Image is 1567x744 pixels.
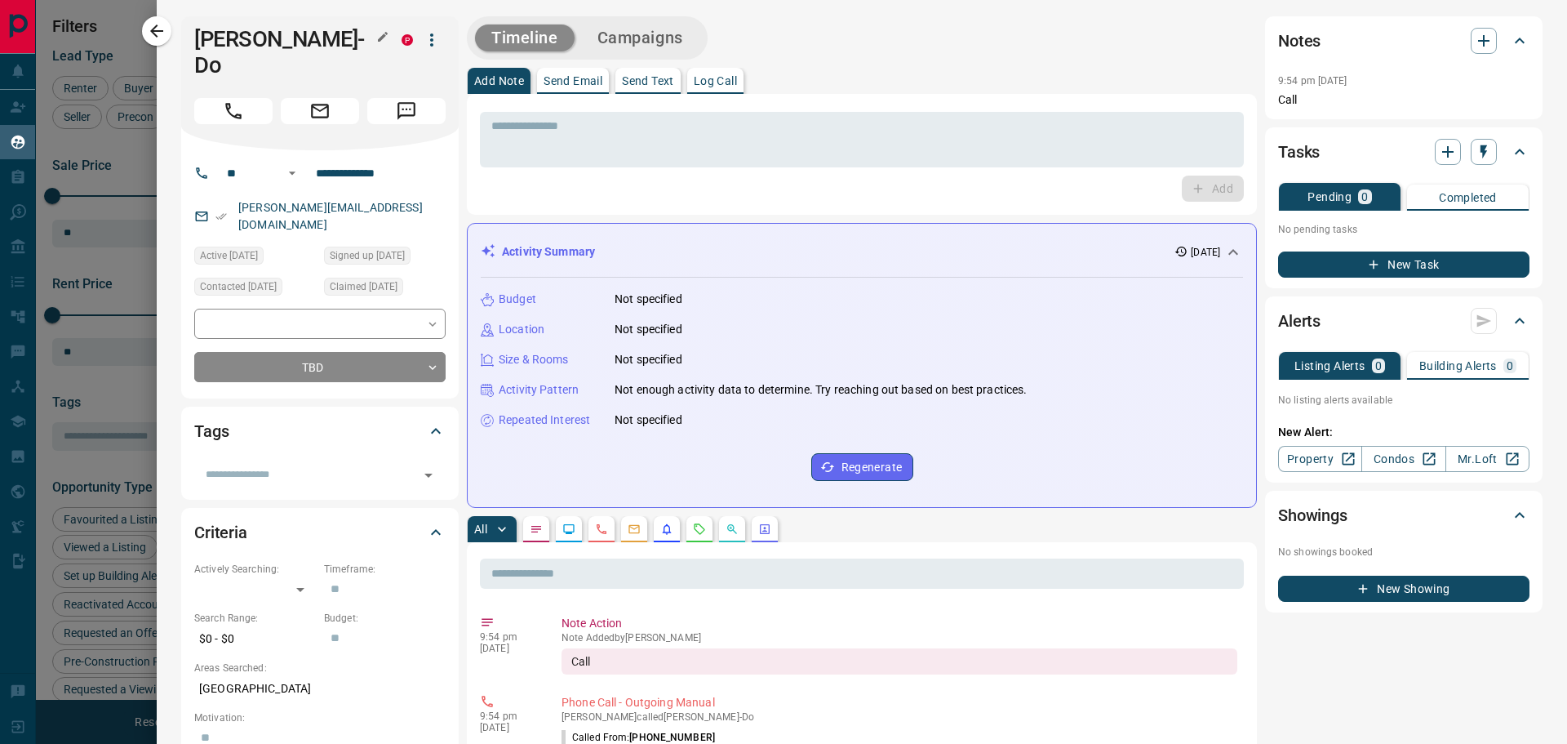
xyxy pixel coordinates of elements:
p: Search Range: [194,611,316,626]
button: Open [417,464,440,487]
div: Activity Summary[DATE] [481,237,1243,267]
div: Tue Aug 12 2025 [324,247,446,270]
svg: Requests [693,523,706,536]
p: Budget [499,291,536,308]
svg: Lead Browsing Activity [562,523,575,536]
p: Actively Searching: [194,562,316,577]
p: [PERSON_NAME] called [PERSON_NAME]-Do [562,711,1237,723]
div: Notes [1278,21,1529,60]
button: Campaigns [581,25,699,51]
p: Send Email [544,75,602,87]
p: Not specified [615,291,682,308]
p: $0 - $0 [194,626,316,653]
p: No pending tasks [1278,217,1529,242]
button: Open [282,163,302,183]
h2: Criteria [194,519,247,546]
svg: Emails [628,523,641,536]
p: 9:54 pm [DATE] [1278,75,1347,87]
p: Not specified [615,412,682,429]
p: Not enough activity data to determine. Try reaching out based on best practices. [615,381,1028,399]
p: Log Call [694,75,737,87]
p: Call [1278,91,1529,109]
p: Add Note [474,75,524,87]
svg: Listing Alerts [660,523,673,536]
p: Send Text [622,75,674,87]
p: Note Added by [PERSON_NAME] [562,632,1237,644]
svg: Agent Actions [758,523,771,536]
a: Mr.Loft [1445,446,1529,472]
button: New Task [1278,252,1529,278]
p: 0 [1375,360,1382,372]
div: Tue Aug 12 2025 [324,278,446,301]
p: Budget: [324,611,446,626]
p: Phone Call - Outgoing Manual [562,694,1237,711]
p: Building Alerts [1419,360,1497,372]
p: [DATE] [480,643,537,654]
div: Criteria [194,513,446,552]
p: Pending [1307,191,1352,203]
p: 9:54 pm [480,631,537,643]
p: [DATE] [1191,245,1220,260]
span: Signed up [DATE] [330,247,405,264]
svg: Email Verified [215,211,227,222]
p: 0 [1507,360,1513,372]
button: Timeline [475,25,575,51]
svg: Opportunities [726,523,739,536]
div: Alerts [1278,301,1529,341]
h2: Tasks [1278,139,1320,165]
span: Call [194,98,273,124]
a: Condos [1361,446,1445,472]
p: Completed [1439,192,1497,203]
button: Regenerate [811,453,913,481]
span: Active [DATE] [200,247,258,264]
h2: Showings [1278,502,1347,528]
p: 9:54 pm [480,711,537,722]
p: 0 [1361,191,1368,203]
p: No showings booked [1278,545,1529,559]
span: [PHONE_NUMBER] [629,732,715,743]
svg: Calls [595,523,608,536]
p: Repeated Interest [499,412,590,429]
p: [GEOGRAPHIC_DATA] [194,675,446,702]
h2: Notes [1278,28,1321,54]
div: Tasks [1278,132,1529,172]
p: Location [499,321,544,338]
div: Call [562,648,1237,675]
p: Not specified [615,351,682,368]
p: Timeframe: [324,562,446,577]
span: Email [281,98,359,124]
p: Motivation: [194,711,446,725]
a: [PERSON_NAME][EMAIL_ADDRESS][DOMAIN_NAME] [238,201,423,231]
svg: Notes [530,523,543,536]
p: Activity Pattern [499,381,579,399]
div: TBD [194,352,446,382]
button: New Showing [1278,576,1529,602]
p: Listing Alerts [1294,360,1365,372]
p: All [474,523,487,535]
h2: Alerts [1278,308,1321,334]
span: Claimed [DATE] [330,278,397,295]
p: Note Action [562,615,1237,632]
span: Message [367,98,446,124]
h1: [PERSON_NAME]-Do [194,26,377,78]
span: Contacted [DATE] [200,278,277,295]
p: Size & Rooms [499,351,569,368]
p: Activity Summary [502,243,595,261]
p: Areas Searched: [194,661,446,675]
div: Showings [1278,496,1529,535]
p: New Alert: [1278,424,1529,441]
p: [DATE] [480,722,537,733]
p: No listing alerts available [1278,393,1529,408]
div: Tags [194,412,446,451]
div: Tue Aug 12 2025 [194,278,316,301]
p: Not specified [615,321,682,338]
h2: Tags [194,418,229,444]
a: Property [1278,446,1362,472]
div: Tue Aug 12 2025 [194,247,316,270]
div: property.ca [402,34,413,46]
